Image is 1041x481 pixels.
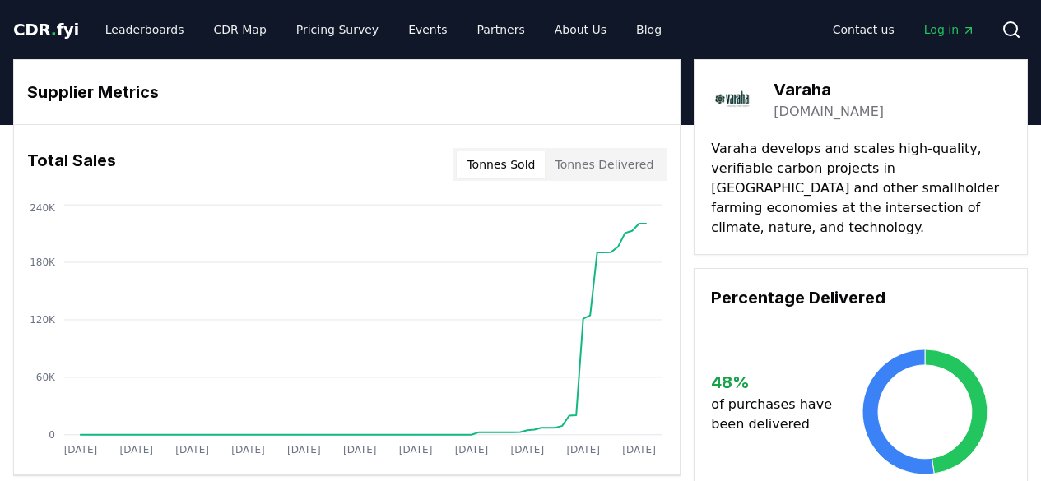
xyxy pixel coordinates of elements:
[711,395,839,434] p: of purchases have been delivered
[567,444,601,456] tspan: [DATE]
[120,444,154,456] tspan: [DATE]
[545,151,663,178] button: Tonnes Delivered
[30,202,56,214] tspan: 240K
[820,15,988,44] nav: Main
[343,444,377,456] tspan: [DATE]
[231,444,265,456] tspan: [DATE]
[924,21,975,38] span: Log in
[13,20,79,39] span: CDR fyi
[464,15,538,44] a: Partners
[711,139,1011,238] p: Varaha develops and scales high-quality, verifiable carbon projects in [GEOGRAPHIC_DATA] and othe...
[820,15,908,44] a: Contact us
[455,444,489,456] tspan: [DATE]
[92,15,198,44] a: Leaderboards
[64,444,98,456] tspan: [DATE]
[541,15,620,44] a: About Us
[30,257,56,268] tspan: 180K
[711,285,1011,310] h3: Percentage Delivered
[774,102,884,122] a: [DOMAIN_NAME]
[911,15,988,44] a: Log in
[92,15,675,44] nav: Main
[13,18,79,41] a: CDR.fyi
[287,444,321,456] tspan: [DATE]
[27,148,116,181] h3: Total Sales
[457,151,545,178] button: Tonnes Sold
[774,77,884,102] h3: Varaha
[175,444,209,456] tspan: [DATE]
[51,20,57,39] span: .
[711,76,757,123] img: Varaha-logo
[623,444,657,456] tspan: [DATE]
[395,15,460,44] a: Events
[36,372,56,383] tspan: 60K
[623,15,675,44] a: Blog
[511,444,545,456] tspan: [DATE]
[283,15,392,44] a: Pricing Survey
[201,15,280,44] a: CDR Map
[399,444,433,456] tspan: [DATE]
[49,429,55,441] tspan: 0
[27,80,667,104] h3: Supplier Metrics
[30,314,56,326] tspan: 120K
[711,370,839,395] h3: 48 %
